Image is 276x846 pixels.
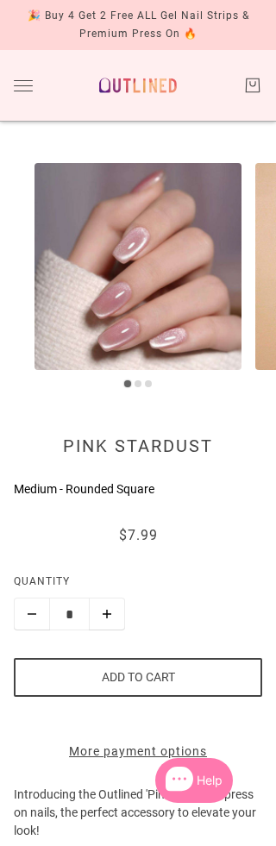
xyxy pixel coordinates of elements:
span: $7.99 [119,527,158,543]
button: Plus [89,598,125,630]
label: Quantity [14,573,262,598]
img: Pink Stardust [34,163,241,370]
button: Add to cart [14,658,262,697]
p: Medium - Rounded Square [14,480,262,498]
h1: Pink Stardust [14,436,262,456]
a: Cart [243,76,262,95]
button: Minus [14,598,50,630]
a: Outlined [93,64,183,107]
a: More payment options [14,743,262,761]
button: Toggle drawer [14,80,33,91]
div: 🎉 Buy 4 Get 2 Free ALL Gel Nail Strips & Premium Press On 🔥 [14,7,262,43]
